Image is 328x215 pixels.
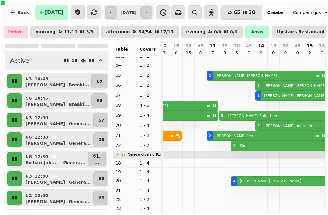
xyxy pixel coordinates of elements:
[198,50,203,56] p: 0
[30,26,99,38] button: morning11/113/3
[197,43,203,49] p: 45
[93,191,109,205] button: 65
[91,74,108,88] button: 69
[18,10,29,15] span: Back
[121,152,176,157] span: 🍻 Downstairs Bar Area
[35,76,48,82] p: 10:45
[221,5,263,20] button: 6520
[115,205,135,211] p: 23
[140,188,159,194] p: 1 - 4
[26,160,56,166] p: RichardJoh...
[93,153,101,159] p: 61.
[93,113,109,127] button: 57
[270,43,276,49] p: 15
[140,160,159,166] p: 1 - 4
[35,134,48,140] p: 12:30
[233,179,235,184] div: 4
[26,101,65,107] p: [PERSON_NAME]
[140,72,159,78] p: 1 - 2
[248,10,255,15] span: 20
[29,115,32,121] p: 3
[23,191,92,205] button: 213:00[PERSON_NAME]Genera...
[115,92,135,98] p: 67
[115,169,135,175] p: 19
[186,29,206,34] p: evening
[29,154,32,160] p: 6
[63,160,85,166] p: Genera ...
[267,10,283,15] span: Create
[115,47,128,52] span: Table
[295,43,300,49] p: 45
[29,192,32,199] p: 2
[35,95,48,101] p: 10:45
[115,112,135,118] p: 69
[45,10,63,15] span: [DATE]
[35,192,48,199] p: 13:00
[86,30,94,34] p: 3 / 3
[93,132,109,147] button: 28
[88,152,106,166] button: 61....
[5,5,34,20] button: Back
[173,43,179,49] p: 15
[160,30,174,34] p: 17 / 17
[186,50,191,56] p: 15
[91,93,108,108] button: 68
[26,179,65,185] p: [PERSON_NAME]
[35,173,48,179] p: 12:30
[246,43,252,49] p: 45
[140,112,159,118] p: 1 - 4
[277,29,325,34] p: Upstairs Restaurant
[234,50,239,56] p: 5
[259,50,264,56] p: 9
[4,26,28,38] div: Periods
[210,50,215,56] p: 7
[69,140,91,146] p: Genera ...
[264,93,326,98] p: [PERSON_NAME] [PERSON_NAME]
[64,30,77,34] p: 11 / 11
[29,173,32,179] p: 3
[293,9,321,16] span: Compamigos
[264,123,314,128] p: [PERSON_NAME] andruszka
[29,134,32,140] p: 6
[29,95,32,101] p: 6
[89,58,94,63] p: 63
[115,122,135,128] p: 70
[115,196,135,203] p: 22
[69,82,89,88] p: Breakf ...
[240,179,301,184] p: [PERSON_NAME] [PERSON_NAME]
[140,62,159,68] p: 1 - 2
[138,30,152,34] p: 54 / 54
[115,82,135,88] p: 66
[222,43,227,49] p: 15
[174,50,179,56] p: 0
[282,43,288,49] p: 30
[98,175,104,182] p: 55
[140,82,159,88] p: 1 - 2
[209,73,211,78] div: 2
[162,50,166,56] p: 3
[98,195,104,201] p: 65
[319,43,325,49] p: 15
[140,196,159,203] p: 1 - 2
[98,117,104,123] p: 57
[240,144,245,148] p: Fin
[214,30,221,34] p: 0 / 0
[140,102,159,108] p: 4 - 6
[36,29,56,34] p: morning
[258,43,264,49] p: 14
[140,169,159,175] p: 1 - 4
[23,113,92,127] button: 312:00[PERSON_NAME]Genera...
[115,132,135,138] p: 71
[26,140,65,146] p: [PERSON_NAME]
[257,123,260,128] div: 2
[140,178,159,184] p: 1 - 4
[69,179,91,185] p: Genera ...
[26,199,65,205] p: [PERSON_NAME]
[140,92,159,98] p: 1 - 2
[23,93,90,108] button: 610:45[PERSON_NAME]Breakf...
[161,43,167,49] p: 12
[115,102,135,108] p: 68
[115,178,135,184] p: 20
[115,188,135,194] p: 21
[23,132,92,147] button: 612:30[PERSON_NAME]Genera...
